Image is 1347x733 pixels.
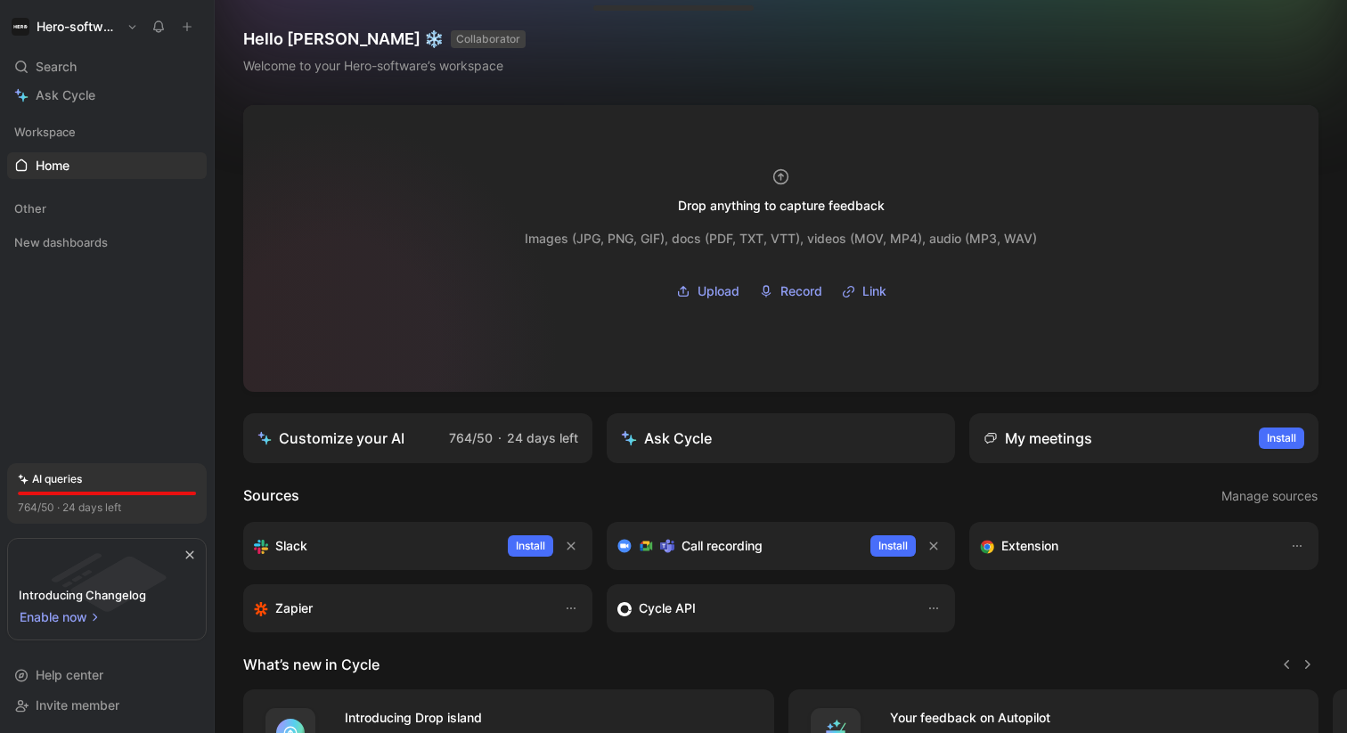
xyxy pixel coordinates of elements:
div: New dashboards [7,229,207,261]
span: Search [36,56,77,77]
div: Record & transcribe meetings from Zoom, Meet & Teams. [617,535,857,557]
a: Home [7,152,207,179]
span: 24 days left [507,430,578,445]
div: Workspace [7,118,207,145]
span: Upload [698,281,739,302]
div: Other [7,195,207,227]
span: · [498,430,502,445]
h3: Slack [275,535,307,557]
button: Upload [670,278,746,305]
span: Manage sources [1221,485,1318,507]
span: Other [14,200,46,217]
a: Ask Cycle [7,82,207,109]
div: Drop anything to capture feedback [678,195,885,216]
span: Invite member [36,697,119,713]
h4: Your feedback on Autopilot [890,707,1298,729]
a: Customize your AI764/50·24 days left [243,413,592,463]
button: Manage sources [1220,485,1318,508]
img: Hero-software [12,18,29,36]
button: Enable now [19,606,102,629]
div: Search [7,53,207,80]
span: Home [36,157,69,175]
span: New dashboards [14,233,108,251]
h4: Introducing Drop island [345,707,753,729]
span: Link [862,281,886,302]
h3: Call recording [682,535,763,557]
span: Record [780,281,822,302]
h2: Sources [243,485,299,508]
button: Install [870,535,916,557]
div: My meetings [984,428,1092,449]
button: COLLABORATOR [451,30,526,48]
div: Welcome to your Hero-software’s workspace [243,55,526,77]
h1: Hello [PERSON_NAME] ❄️ [243,29,526,50]
span: Install [878,537,908,555]
button: Link [836,278,893,305]
div: Introducing Changelog [19,584,146,606]
h1: Hero-software [37,19,119,35]
span: 764/50 [449,430,493,445]
span: Help center [36,667,103,682]
span: Enable now [20,607,89,628]
h3: Cycle API [639,598,696,619]
div: Sync your customers, send feedback and get updates in Slack [254,535,494,557]
span: Ask Cycle [36,85,95,106]
span: Workspace [14,123,76,141]
div: 764/50 · 24 days left [18,499,121,517]
div: Help center [7,662,207,688]
span: Install [516,537,545,555]
h3: Zapier [275,598,313,619]
span: Install [1267,429,1296,447]
div: Ask Cycle [621,428,712,449]
div: Images (JPG, PNG, GIF), docs (PDF, TXT, VTT), videos (MOV, MP4), audio (MP3, WAV) [525,228,1037,249]
div: Capture feedback from anywhere on the web [980,535,1272,557]
button: Hero-softwareHero-software [7,14,143,39]
button: Ask Cycle [607,413,956,463]
div: New dashboards [7,229,207,256]
div: Invite member [7,692,207,719]
div: Other [7,195,207,222]
h3: Extension [1001,535,1058,557]
h2: What’s new in Cycle [243,654,380,675]
div: Customize your AI [257,428,404,449]
img: bg-BLZuj68n.svg [23,539,191,630]
div: Sync customers & send feedback from custom sources. Get inspired by our favorite use case [617,598,910,619]
button: Install [1259,428,1304,449]
button: Install [508,535,553,557]
div: Capture feedback from thousands of sources with Zapier (survey results, recordings, sheets, etc). [254,598,546,619]
button: Record [753,278,829,305]
div: AI queries [18,470,82,488]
